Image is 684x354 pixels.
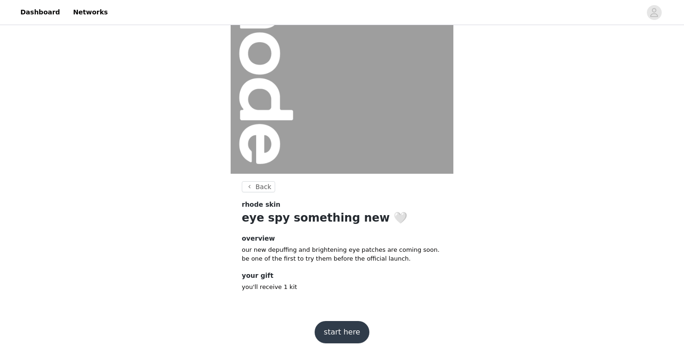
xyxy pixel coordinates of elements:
[650,5,658,20] div: avatar
[242,282,442,292] p: you'll receive 1 kit
[242,210,442,226] h1: eye spy something new 🤍
[67,2,113,23] a: Networks
[242,245,442,263] p: our new depuffing and brightening eye patches are coming soon. be one of the first to try them be...
[242,271,442,281] h4: your gift
[315,321,369,343] button: start here
[242,200,280,210] span: rhode skin
[242,181,275,192] button: Back
[15,2,65,23] a: Dashboard
[242,234,442,243] h4: overview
